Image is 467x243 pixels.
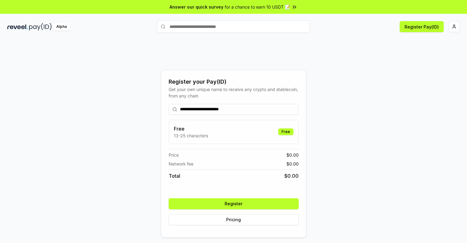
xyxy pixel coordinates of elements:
[284,172,299,180] span: $ 0.00
[278,128,293,135] div: Free
[169,172,180,180] span: Total
[174,125,208,132] h3: Free
[169,214,299,225] button: Pricing
[53,23,70,31] div: Alpha
[400,21,444,32] button: Register Pay(ID)
[286,161,299,167] span: $ 0.00
[29,23,52,31] img: pay_id
[170,4,223,10] span: Answer our quick survey
[7,23,28,31] img: reveel_dark
[225,4,290,10] span: for a chance to earn 10 USDT 📝
[169,198,299,209] button: Register
[169,161,193,167] span: Network fee
[169,86,299,99] div: Get your own unique name to receive any crypto and stablecoin, from any chain
[174,132,208,139] p: 13-25 characters
[169,78,299,86] div: Register your Pay(ID)
[286,152,299,158] span: $ 0.00
[169,152,179,158] span: Price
